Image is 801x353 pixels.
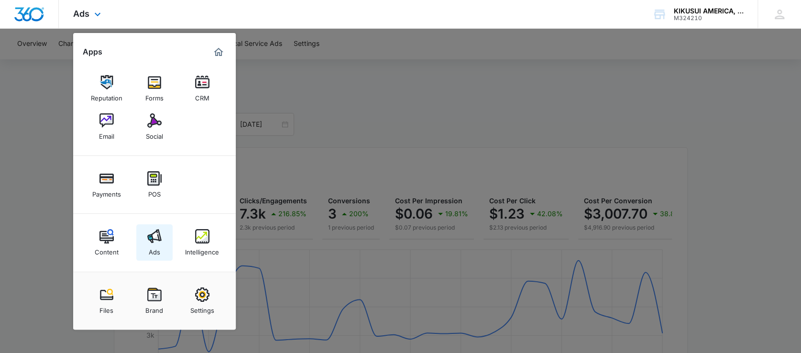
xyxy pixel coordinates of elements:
a: Files [88,283,125,319]
h2: Apps [83,47,102,56]
a: Social [136,109,173,145]
a: Forms [136,70,173,107]
div: Email [99,128,114,140]
div: Intelligence [185,243,219,256]
a: Ads [136,224,173,261]
a: Payments [88,166,125,203]
div: Ads [149,243,160,256]
div: account id [674,15,744,22]
div: Social [146,128,163,140]
a: CRM [184,70,220,107]
a: Email [88,109,125,145]
a: Brand [136,283,173,319]
div: Forms [145,89,164,102]
a: Intelligence [184,224,220,261]
a: Reputation [88,70,125,107]
div: Payments [92,186,121,198]
div: Reputation [91,89,122,102]
div: Files [99,302,113,314]
div: CRM [195,89,209,102]
div: Content [95,243,119,256]
div: Brand [145,302,163,314]
a: Settings [184,283,220,319]
a: Content [88,224,125,261]
div: account name [674,7,744,15]
a: POS [136,166,173,203]
a: Marketing 360® Dashboard [211,44,226,60]
div: Settings [190,302,214,314]
span: Ads [73,9,89,19]
div: POS [148,186,161,198]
